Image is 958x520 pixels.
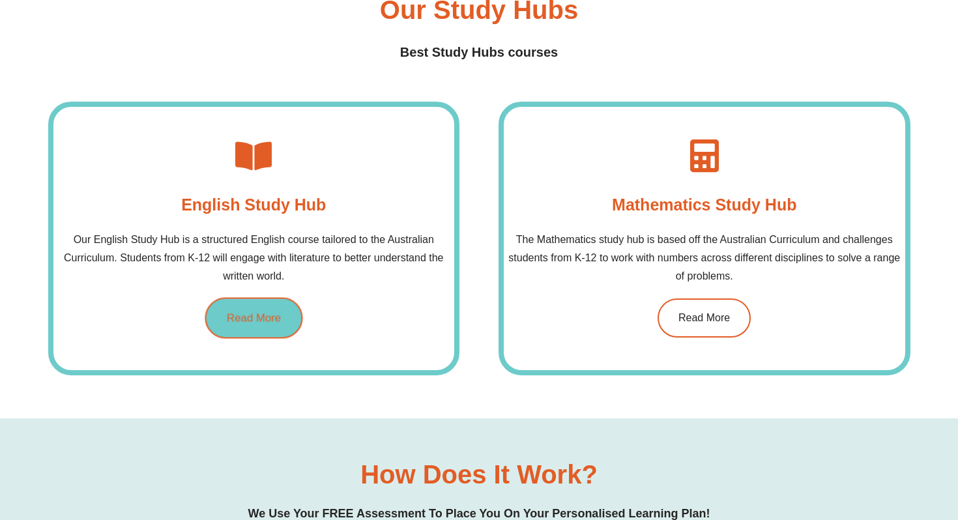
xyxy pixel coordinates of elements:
h4: Mathematics Study Hub [612,192,796,218]
a: Read More [205,297,302,338]
h2: How does it work? [360,461,598,487]
h4: English Study Hub​ [181,192,326,218]
p: Our English Study Hub is a structured English course tailored to the Australian Curriculum. Stude... [53,231,455,285]
span: Read More [227,312,281,323]
a: Read More [658,298,751,338]
iframe: Chat Widget [734,373,958,520]
p: The Mathematics study hub is based off the Australian Curriculum and challenges students from K-1... [504,231,905,285]
h4: Best Study Hubs courses [48,42,910,63]
span: Read More [678,313,730,323]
